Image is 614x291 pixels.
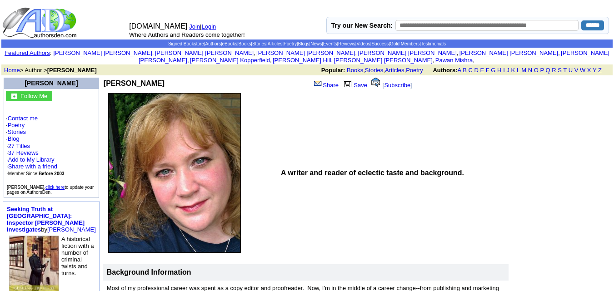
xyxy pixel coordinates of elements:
a: V [574,67,579,74]
a: Articles [268,41,283,46]
font: i [255,51,256,56]
font: : [5,49,51,56]
img: gc.jpg [11,94,17,99]
font: [PERSON_NAME], to update your pages on AuthorsDen. [7,185,94,195]
a: Share with a friend [8,163,57,170]
font: i [189,58,190,63]
a: M [521,67,526,74]
a: B [463,67,467,74]
font: > Author > [4,67,97,74]
a: Blog [8,135,20,142]
font: i [458,51,459,56]
font: i [154,51,155,56]
a: U [569,67,573,74]
a: Seeking Truth at [GEOGRAPHIC_DATA]: Inspector [PERSON_NAME] Investigates [7,206,85,233]
a: Stories [252,41,266,46]
a: [PERSON_NAME] [PERSON_NAME] [334,57,432,64]
font: · · · · [6,115,97,177]
font: | [200,23,219,30]
a: eBooks [222,41,237,46]
img: alert.gif [371,78,380,87]
font: i [272,58,273,63]
b: A writer and reader of eclectic taste and background. [281,169,464,177]
font: ] [410,82,412,89]
a: 37 Reviews [8,149,39,156]
font: i [434,58,435,63]
a: J [506,67,509,74]
a: X [587,67,591,74]
a: Events [323,41,337,46]
font: i [560,51,561,56]
a: O [534,67,539,74]
a: [PERSON_NAME] [25,79,78,87]
a: Poetry [8,122,25,128]
a: Books [239,41,251,46]
a: click here [45,185,65,190]
a: [PERSON_NAME] Kopperfield [190,57,270,64]
a: P [540,67,544,74]
font: Member Since: [8,171,65,176]
a: Poetry [406,67,423,74]
a: Share [313,82,339,89]
a: [PERSON_NAME] [PERSON_NAME] [53,49,152,56]
img: library.gif [343,80,353,87]
a: [PERSON_NAME] [PERSON_NAME] [139,49,609,64]
font: Follow Me [20,93,47,99]
span: | | | | | | | | | | | | | | [168,41,446,46]
font: i [474,58,475,63]
a: Videos [356,41,370,46]
b: Authors: [433,67,457,74]
a: [PERSON_NAME] [PERSON_NAME] [256,49,355,56]
font: [DOMAIN_NAME] [129,22,187,30]
a: Y [593,67,596,74]
a: K [511,67,515,74]
a: Join [189,23,200,30]
a: C [468,67,472,74]
a: Follow Me [20,92,47,99]
b: [PERSON_NAME] [47,67,97,74]
a: [PERSON_NAME] [PERSON_NAME] [358,49,456,56]
font: i [333,58,334,63]
a: Articles [385,67,404,74]
a: A [458,67,461,74]
a: Save [342,82,367,89]
a: Stories [365,67,383,74]
a: G [491,67,495,74]
a: I [503,67,505,74]
a: Featured Authors [5,49,50,56]
a: R [552,67,556,74]
a: Books [347,67,363,74]
font: , , , , , , , , , , [53,49,609,64]
font: [ [383,82,384,89]
b: Popular: [321,67,345,74]
a: Reviews [338,41,355,46]
a: Success [371,41,389,46]
a: Z [598,67,602,74]
a: Poetry [284,41,297,46]
a: [PERSON_NAME] [47,226,96,233]
a: Q [545,67,550,74]
img: logo_ad.gif [2,7,79,39]
a: Signed Bookstore [168,41,204,46]
b: [PERSON_NAME] [104,79,165,87]
a: Authors [205,41,220,46]
a: S [558,67,562,74]
label: Try our New Search: [331,22,393,29]
a: L [517,67,520,74]
a: Subscribe [384,82,410,89]
b: Before 2003 [39,171,65,176]
a: H [497,67,501,74]
b: Background Information [107,268,191,276]
img: share_page.gif [314,80,322,87]
a: Contact me [8,115,38,122]
font: i [357,51,358,56]
font: · · [6,143,65,177]
font: by [7,206,96,233]
img: 8980.jpg [108,93,241,253]
a: 27 Titles [8,143,30,149]
a: W [580,67,585,74]
a: [PERSON_NAME] [PERSON_NAME] [459,49,558,56]
font: , , , [321,67,610,74]
a: E [480,67,484,74]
